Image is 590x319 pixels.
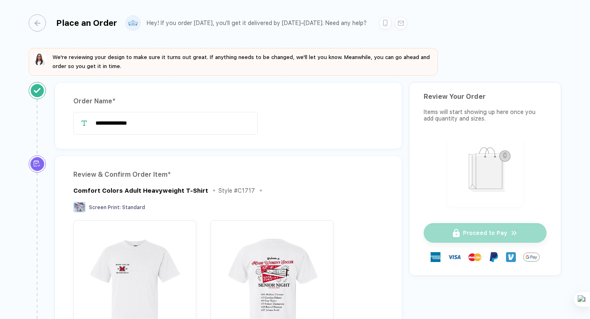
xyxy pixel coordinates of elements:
div: Items will start showing up here once you add quantity and sizes. [424,109,547,122]
img: Paypal [489,252,499,262]
div: Review & Confirm Order Item [73,168,383,181]
span: We're reviewing your design to make sure it turns out great. If anything needs to be changed, we'... [52,54,430,69]
div: Comfort Colors Adult Heavyweight T-Shirt [73,187,208,194]
div: Order Name [73,95,383,108]
span: Screen Print : [89,205,121,210]
img: user profile [126,16,140,30]
div: Hey! If you order [DATE], you'll get it delivered by [DATE]–[DATE]. Need any help? [147,20,367,27]
img: visa [448,251,461,264]
span: Standard [122,205,145,210]
div: Place an Order [56,18,117,28]
img: GPay [523,249,540,265]
img: Screen Print [73,202,86,212]
img: shopping_bag.png [452,142,519,201]
button: We're reviewing your design to make sure it turns out great. If anything needs to be changed, we'... [34,53,433,71]
img: express [431,252,440,262]
img: sophie [34,53,47,66]
img: master-card [468,251,481,264]
div: Review Your Order [424,93,547,100]
img: Venmo [506,252,516,262]
div: Style # C1717 [218,187,255,194]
